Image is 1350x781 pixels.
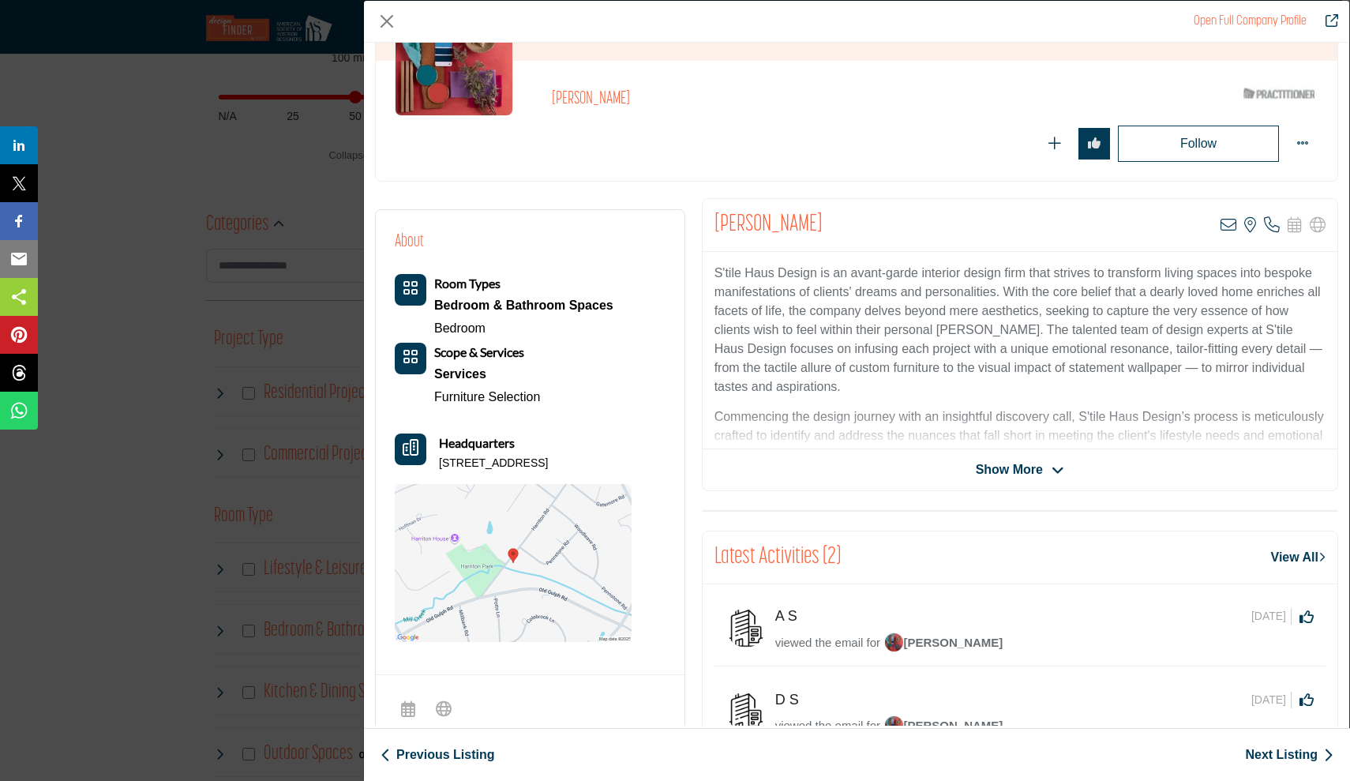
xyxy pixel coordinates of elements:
img: image [884,715,904,735]
img: image [884,633,904,652]
b: Headquarters [439,434,515,452]
img: Location Map [395,484,632,642]
button: Redirect to login page [1039,128,1071,160]
div: Interior and exterior spaces including lighting, layouts, furnishings, accessories, artwork, land... [434,362,540,386]
h2: [PERSON_NAME] [552,89,986,110]
button: Category Icon [395,343,426,374]
button: More Options [1287,128,1318,160]
p: Commencing the design journey with an insightful discovery call, S'tile Haus Design’s process is ... [714,407,1326,521]
button: Redirect to login [1118,126,1279,162]
img: ASID Qualified Practitioners [1243,84,1314,103]
a: Next Listing [1245,745,1333,764]
button: Close [375,9,399,33]
span: viewed the email for [775,719,880,732]
button: Headquarter icon [395,434,426,465]
h2: About [395,229,424,255]
img: avtar-image [726,608,766,648]
span: [DATE] [1251,608,1292,625]
a: Furniture Selection [434,390,540,404]
p: S'tile Haus Design is an avant-garde interior design firm that strives to transform living spaces... [714,264,1326,396]
button: Category Icon [395,274,426,306]
h5: D S [775,692,813,709]
a: Redirect to donna-witonsky [1314,12,1338,31]
button: Redirect to login page [1078,128,1110,160]
a: Previous Listing [381,745,494,764]
span: [PERSON_NAME] [884,719,1003,732]
a: Bedroom [434,321,486,335]
h2: Latest Activities (2) [714,543,841,572]
i: Click to Like this activity [1299,610,1314,624]
a: Room Types [434,277,501,291]
a: image[PERSON_NAME] [884,717,1003,737]
span: Show More [976,460,1043,479]
a: Redirect to donna-witonsky [1194,15,1307,28]
span: [PERSON_NAME] [884,636,1003,649]
p: [STREET_ADDRESS] [439,456,548,471]
b: Room Types [434,276,501,291]
a: View All [1271,548,1326,567]
a: Bedroom & Bathroom Spaces [434,294,613,317]
span: viewed the email for [775,636,880,649]
i: Click to Like this activity [1299,693,1314,707]
b: Scope & Services [434,344,524,359]
a: Services [434,362,540,386]
a: Scope & Services [434,346,524,359]
a: image[PERSON_NAME] [884,634,1003,654]
img: avtar-image [726,692,766,731]
span: [DATE] [1251,692,1292,708]
h5: A S [775,608,813,625]
h2: Donna Witonsky [714,211,823,239]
